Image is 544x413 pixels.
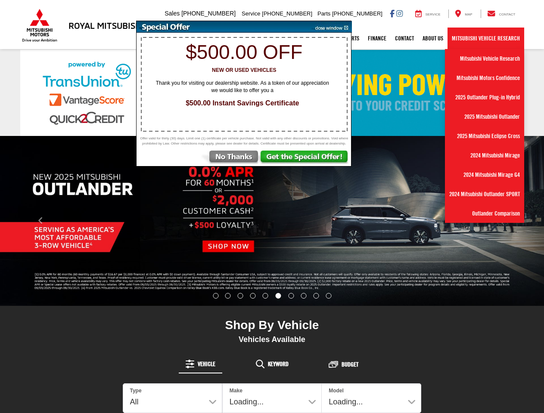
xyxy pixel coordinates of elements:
span: Vehicle [198,361,215,367]
a: 2025 Mitsubishi Eclipse Cross [445,126,524,146]
div: Vehicles Available [123,335,422,344]
img: Mitsubishi [20,9,59,42]
a: 2024 Mitsubishi Mirage G4 [445,165,524,185]
label: Make [230,387,242,395]
span: Map [465,12,472,16]
a: Mitsubishi Motors Confidence [445,68,524,88]
a: Parts: Opens in a new tab [342,28,364,49]
a: Map [448,9,479,18]
span: Keyword [268,361,289,367]
span: Thank you for visiting our dealership website. As a token of our appreciation we would like to of... [150,80,335,94]
h3: Royal Mitsubishi [68,21,144,30]
span: Sales [165,10,180,17]
a: Mitsubishi Vehicle Research [445,49,524,68]
a: About Us [418,28,448,49]
span: [PHONE_NUMBER] [332,10,382,17]
img: Check Your Buying Power [20,50,524,136]
span: Offer valid for thirty (30) days. Limit one (1) certificate per vehicle purchase. Not valid with ... [139,136,350,146]
span: [PHONE_NUMBER] [262,10,312,17]
a: Outlander Comparison [445,204,524,223]
a: Finance [364,28,391,49]
span: Contact [499,12,515,16]
h1: $500.00 off [141,41,347,63]
span: [PHONE_NUMBER] [181,10,236,17]
a: Contact [391,28,418,49]
a: Instagram: Click to visit our Instagram page [396,10,403,17]
img: No Thanks, Continue to Website [200,151,260,166]
img: Special Offer [137,21,309,33]
span: Service [242,10,260,17]
img: Get the Special Offer [260,151,351,166]
span: Service [426,12,441,16]
span: Parts [317,10,330,17]
a: Mitsubishi Vehicle Research [448,28,524,49]
a: 2024 Mitsubishi Mirage [445,146,524,165]
a: Facebook: Click to visit our Facebook page [390,10,395,17]
img: close window [308,21,352,33]
a: Contact [481,9,522,18]
span: Budget [342,361,358,367]
a: 2025 Mitsubishi Outlander [445,107,524,126]
label: Type [130,387,142,395]
a: Service [409,9,447,18]
span: $500.00 Instant Savings Certificate [146,99,339,108]
div: Shop By Vehicle [123,318,422,335]
a: 2025 Outlander Plug-in Hybrid [445,88,524,107]
h3: New or Used Vehicles [141,68,347,73]
a: 2024 Mitsubishi Outlander SPORT [445,185,524,204]
label: Model [329,387,344,395]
